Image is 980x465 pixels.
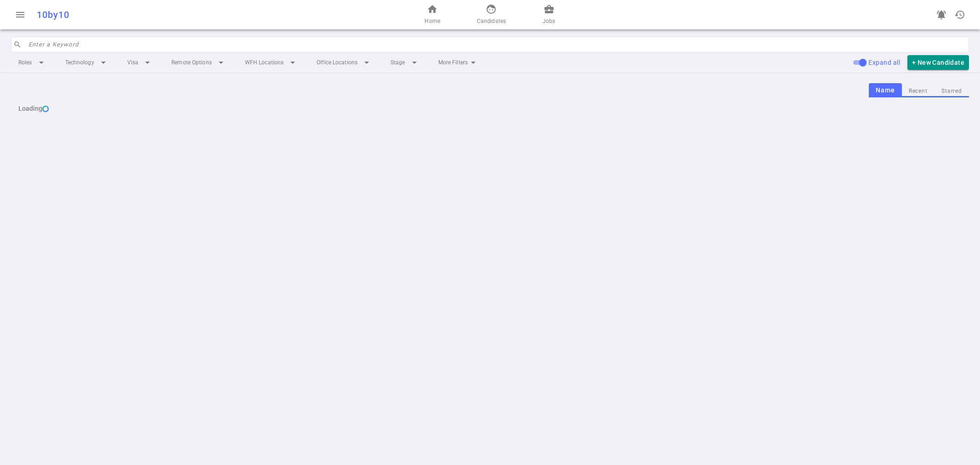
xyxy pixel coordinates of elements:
[383,54,427,71] li: Stage
[427,4,438,15] span: home
[951,6,969,24] button: Open history
[935,85,969,97] button: Starred
[543,17,555,26] span: Jobs
[869,83,901,97] button: Name
[543,4,555,26] a: Jobs
[309,54,380,71] li: Office Locations
[425,17,440,26] span: Home
[868,59,900,66] span: Expand all
[37,9,323,20] div: 10by10
[954,9,965,20] span: history
[58,54,116,71] li: Technology
[164,54,234,71] li: Remote Options
[13,40,22,49] span: search
[11,97,969,119] div: Loading
[120,54,160,71] li: Visa
[544,4,555,15] span: business_center
[932,6,951,24] a: Go to see announcements
[936,9,947,20] span: notifications_active
[477,4,506,26] a: Candidates
[431,54,486,71] li: More Filters
[11,6,29,24] button: Open menu
[907,55,969,70] button: + New Candidate
[477,17,506,26] span: Candidates
[238,54,306,71] li: WFH Locations
[486,4,497,15] span: face
[15,9,26,20] span: menu
[11,54,54,71] li: Roles
[42,106,49,112] img: loading...
[902,85,935,97] button: Recent
[425,4,440,26] a: Home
